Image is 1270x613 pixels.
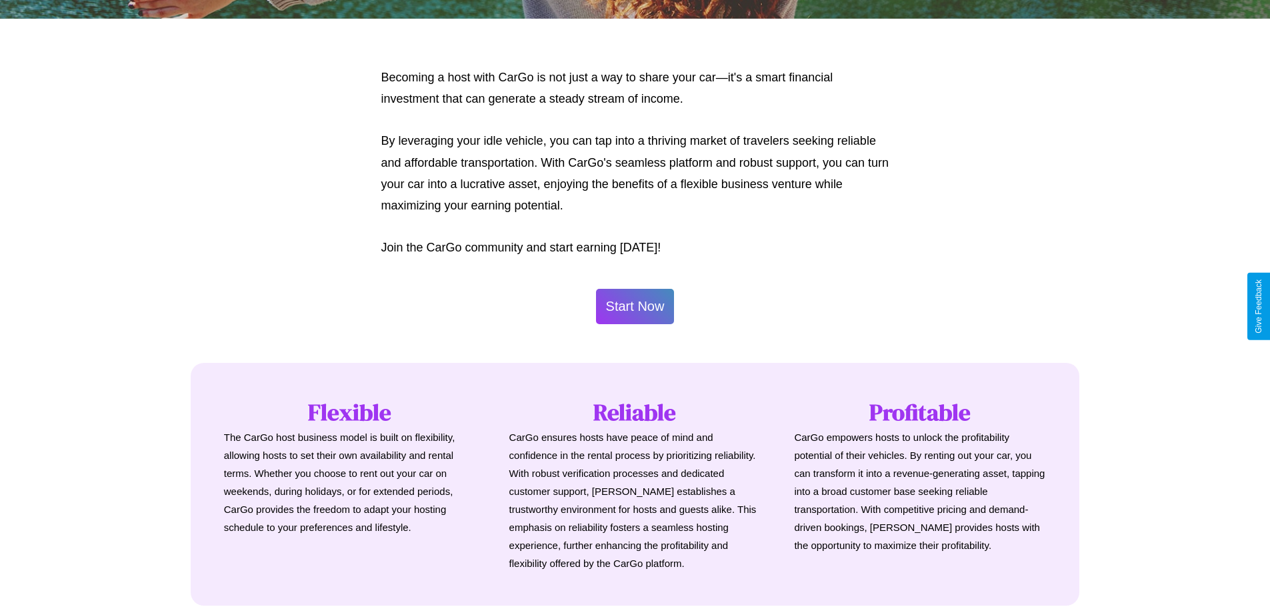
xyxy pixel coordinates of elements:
h1: Profitable [794,396,1046,428]
p: Join the CarGo community and start earning [DATE]! [381,237,889,258]
h1: Reliable [509,396,761,428]
button: Start Now [596,289,675,324]
p: Becoming a host with CarGo is not just a way to share your car—it's a smart financial investment ... [381,67,889,110]
h1: Flexible [224,396,476,428]
div: Give Feedback [1254,279,1263,334]
p: The CarGo host business model is built on flexibility, allowing hosts to set their own availabili... [224,428,476,536]
p: CarGo ensures hosts have peace of mind and confidence in the rental process by prioritizing relia... [509,428,761,572]
p: CarGo empowers hosts to unlock the profitability potential of their vehicles. By renting out your... [794,428,1046,554]
p: By leveraging your idle vehicle, you can tap into a thriving market of travelers seeking reliable... [381,130,889,217]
